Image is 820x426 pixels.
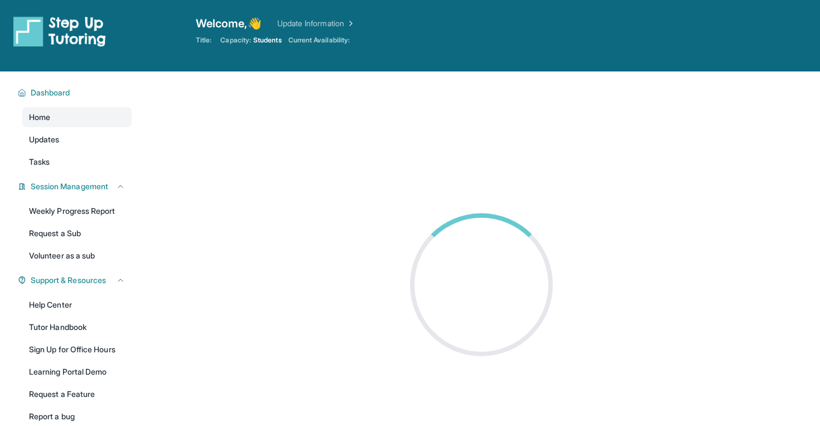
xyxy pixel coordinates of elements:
[26,181,125,192] button: Session Management
[26,87,125,98] button: Dashboard
[31,87,70,98] span: Dashboard
[29,156,50,167] span: Tasks
[22,317,132,337] a: Tutor Handbook
[277,18,355,29] a: Update Information
[288,36,350,45] span: Current Availability:
[22,107,132,127] a: Home
[22,201,132,221] a: Weekly Progress Report
[344,18,355,29] img: Chevron Right
[26,275,125,286] button: Support & Resources
[196,36,211,45] span: Title:
[22,246,132,266] a: Volunteer as a sub
[22,362,132,382] a: Learning Portal Demo
[22,339,132,360] a: Sign Up for Office Hours
[31,181,108,192] span: Session Management
[22,223,132,243] a: Request a Sub
[220,36,251,45] span: Capacity:
[22,384,132,404] a: Request a Feature
[22,130,132,150] a: Updates
[22,295,132,315] a: Help Center
[253,36,282,45] span: Students
[31,275,106,286] span: Support & Resources
[29,134,60,145] span: Updates
[13,16,106,47] img: logo
[196,16,262,31] span: Welcome, 👋
[22,152,132,172] a: Tasks
[29,112,50,123] span: Home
